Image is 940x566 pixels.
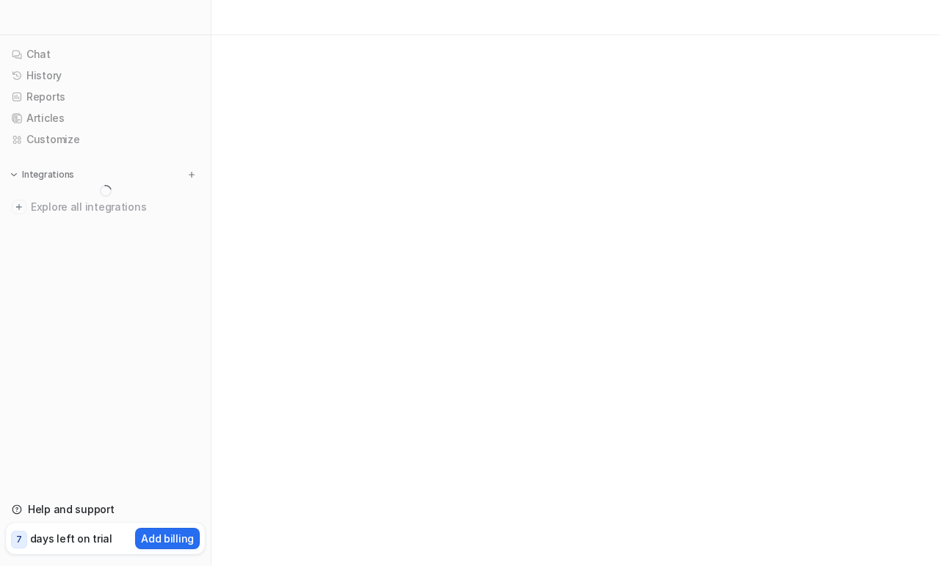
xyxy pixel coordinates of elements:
a: Explore all integrations [6,197,205,217]
img: expand menu [9,170,19,180]
a: History [6,65,205,86]
span: Explore all integrations [31,195,199,219]
p: Add billing [141,531,194,546]
p: Integrations [22,169,74,181]
button: Integrations [6,167,79,182]
img: menu_add.svg [187,170,197,180]
img: explore all integrations [12,200,26,214]
p: 7 [16,533,22,546]
a: Reports [6,87,205,107]
a: Help and support [6,499,205,520]
a: Articles [6,108,205,128]
button: Add billing [135,528,200,549]
p: days left on trial [30,531,112,546]
a: Customize [6,129,205,150]
a: Chat [6,44,205,65]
